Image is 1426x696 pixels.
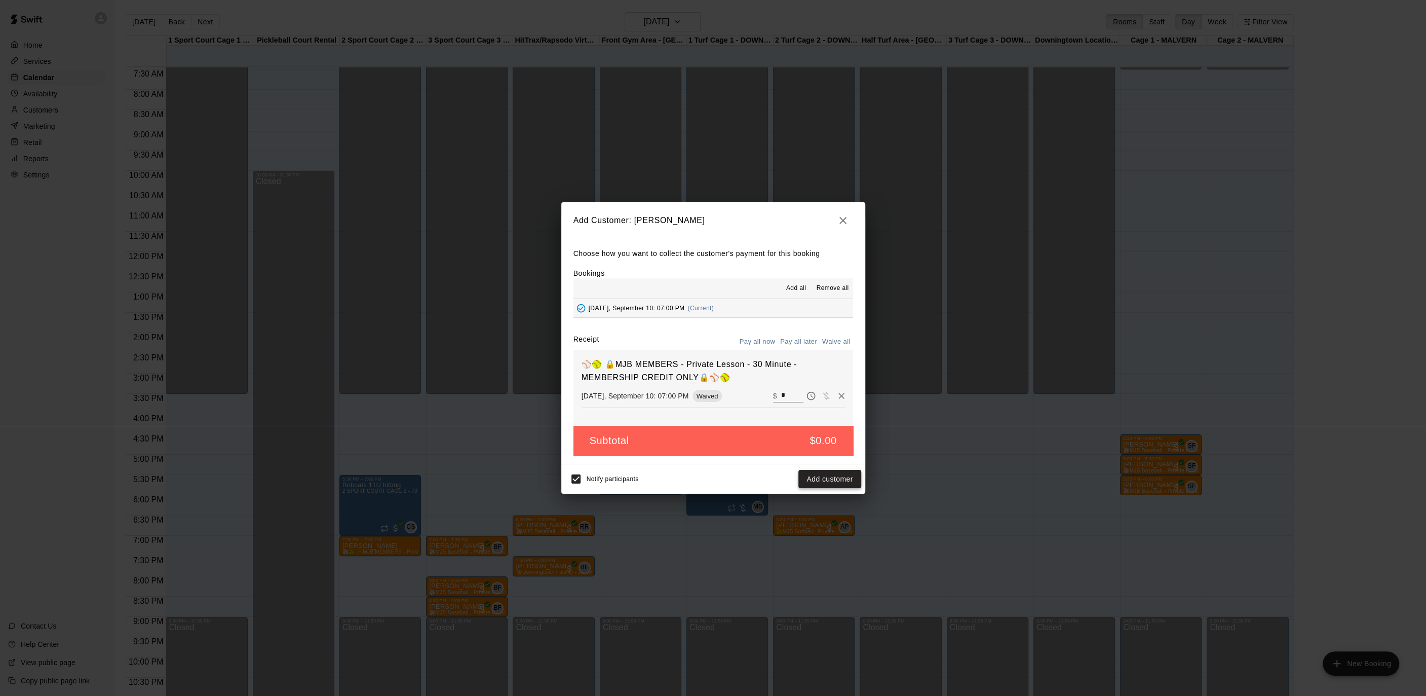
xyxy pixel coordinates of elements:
h6: ⚾️🥎 🔒MJB MEMBERS - Private Lesson - 30 Minute - MEMBERSHIP CREDIT ONLY🔒⚾️🥎 [582,358,845,384]
h5: $0.00 [810,434,836,448]
span: Add all [786,283,806,294]
button: Added - Collect Payment [573,301,589,316]
button: Added - Collect Payment[DATE], September 10: 07:00 PM(Current) [573,299,853,318]
p: [DATE], September 10: 07:00 PM [582,391,689,401]
button: Pay all now [737,334,778,350]
span: Remove all [816,283,849,294]
p: Choose how you want to collect the customer's payment for this booking [573,247,853,260]
button: Add all [780,280,812,297]
span: [DATE], September 10: 07:00 PM [589,305,685,312]
span: Pay later [803,391,819,400]
label: Receipt [573,334,599,350]
span: (Current) [687,305,714,312]
span: Waived [692,392,722,400]
button: Remove [834,388,849,404]
button: Pay all later [778,334,820,350]
label: Bookings [573,269,605,277]
button: Waive all [820,334,853,350]
h2: Add Customer: [PERSON_NAME] [561,202,865,239]
span: Notify participants [587,475,639,483]
button: Remove all [812,280,853,297]
span: Waive payment [819,391,834,400]
p: $ [773,391,777,401]
button: Add customer [798,470,861,489]
h5: Subtotal [590,434,629,448]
